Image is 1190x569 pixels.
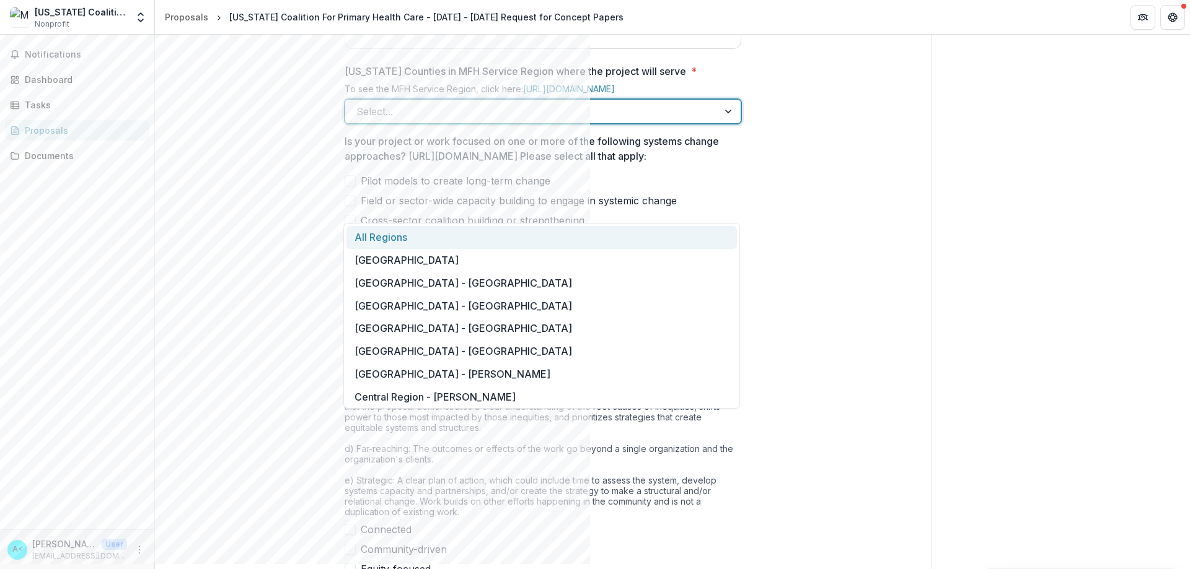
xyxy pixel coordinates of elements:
p: Is your project or work focused on one or more of the following systems change approaches? [URL][... [345,134,734,163]
div: All Regions [346,226,737,249]
a: [URL][DOMAIN_NAME] [523,84,615,94]
p: [PERSON_NAME] <[EMAIL_ADDRESS][DOMAIN_NAME]> [32,537,97,550]
div: Central Region - [PERSON_NAME] [346,385,737,408]
div: [GEOGRAPHIC_DATA] - [PERSON_NAME] [346,362,737,385]
a: Tasks [5,95,149,115]
img: Missouri Coalition For Primary Health Care [10,7,30,27]
p: [EMAIL_ADDRESS][DOMAIN_NAME] [32,550,127,562]
p: [US_STATE] Counties in MFH Service Region where the project will serve [345,64,686,79]
span: Community-driven [361,542,447,557]
p: User [102,539,127,550]
div: [GEOGRAPHIC_DATA] [346,249,737,272]
div: Proposals [165,11,208,24]
button: More [132,542,147,557]
div: [GEOGRAPHIC_DATA] - [GEOGRAPHIC_DATA] [346,294,737,317]
nav: breadcrumb [160,8,628,26]
button: Partners [1130,5,1155,30]
button: Notifications [5,45,149,64]
div: Dashboard [25,73,139,86]
span: Connected [361,522,412,537]
div: [US_STATE] Coalition For Primary Health Care - [DATE] - [DATE] Request for Concept Papers [229,11,624,24]
div: [GEOGRAPHIC_DATA] - [GEOGRAPHIC_DATA] [346,340,737,363]
div: Amanda Keilholz <akeilholz@mo-pca.org> [12,545,23,554]
span: Pilot models to create long-term change [361,173,550,188]
div: Documents [25,149,139,162]
div: a) Connected: Partnerships (formal or informal) that will strengthen an existing network or build... [345,317,741,522]
span: Field or sector-wide capacity building to engage in systemic change [361,193,677,208]
button: Open entity switcher [132,5,149,30]
span: Notifications [25,50,144,60]
a: Dashboard [5,69,149,90]
div: [GEOGRAPHIC_DATA] - [GEOGRAPHIC_DATA] [346,317,737,340]
a: Proposals [5,120,149,141]
div: Tasks [25,98,139,111]
div: To see the MFH Service Region, click here: [345,84,741,99]
div: Proposals [25,124,139,137]
div: [US_STATE] Coalition For Primary Health Care [35,6,127,19]
a: Proposals [160,8,213,26]
div: [GEOGRAPHIC_DATA] - [GEOGRAPHIC_DATA] [346,271,737,294]
span: Cross-sector coalition building or strengthening [361,213,584,228]
span: Nonprofit [35,19,69,30]
button: Get Help [1160,5,1185,30]
a: Documents [5,146,149,166]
